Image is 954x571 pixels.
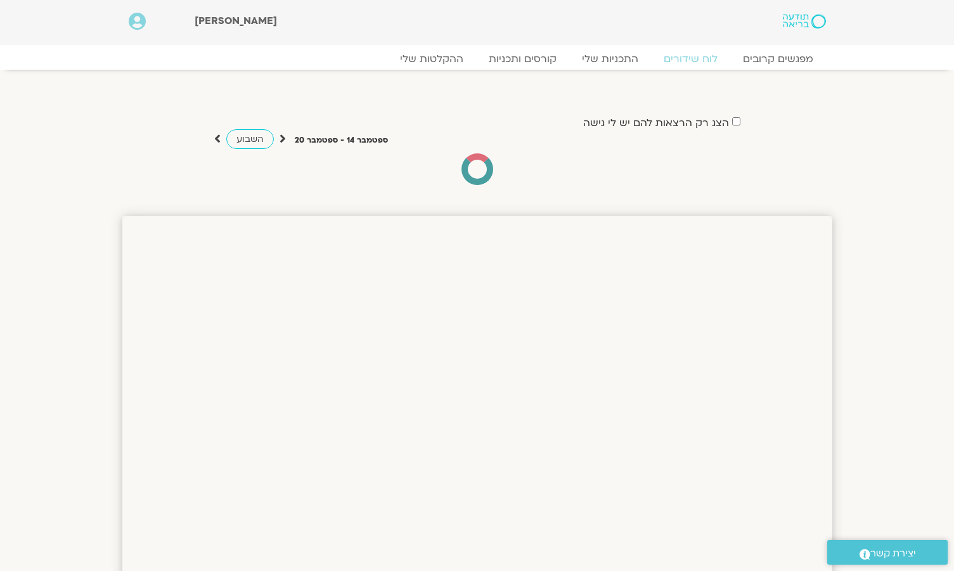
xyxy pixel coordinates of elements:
a: מפגשים קרובים [730,53,826,65]
a: יצירת קשר [827,540,948,565]
a: לוח שידורים [651,53,730,65]
span: [PERSON_NAME] [195,14,277,28]
a: התכניות שלי [569,53,651,65]
nav: Menu [129,53,826,65]
p: ספטמבר 14 - ספטמבר 20 [295,134,388,147]
a: קורסים ותכניות [476,53,569,65]
label: הצג רק הרצאות להם יש לי גישה [583,117,729,129]
a: השבוע [226,129,274,149]
a: ההקלטות שלי [387,53,476,65]
span: השבוע [236,133,264,145]
span: יצירת קשר [870,545,916,562]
